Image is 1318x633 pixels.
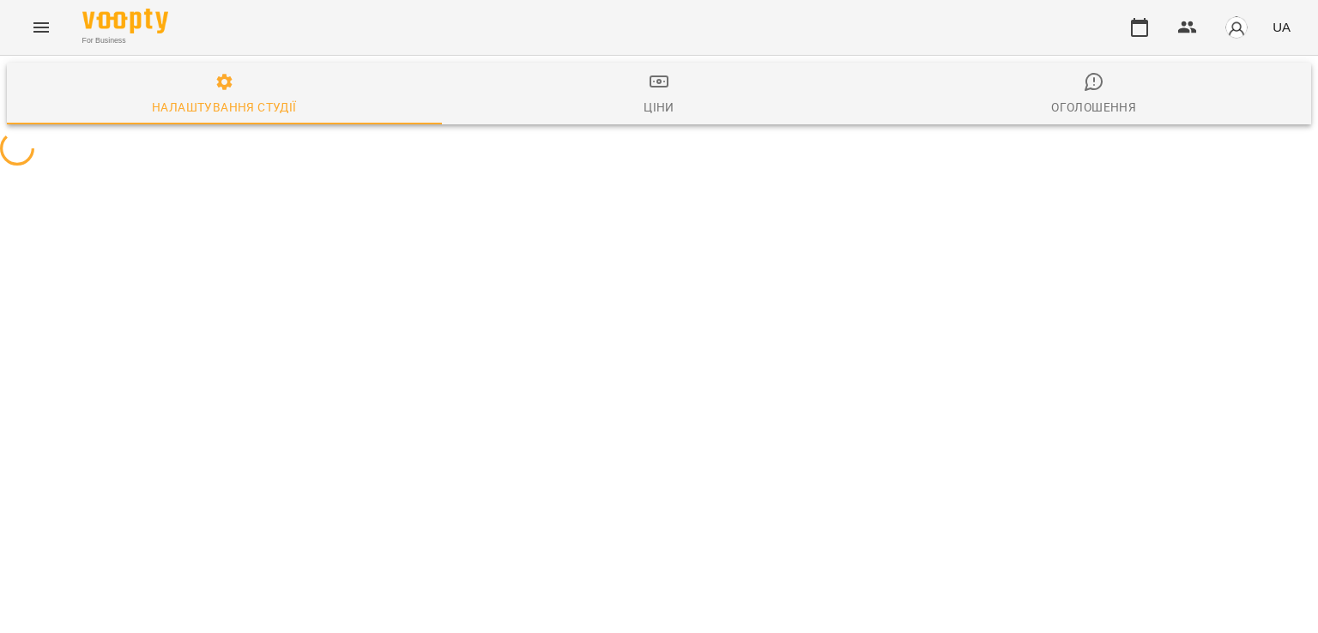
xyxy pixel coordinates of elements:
div: Оголошення [1051,97,1136,118]
span: UA [1273,18,1291,36]
button: Menu [21,7,62,48]
span: For Business [82,35,168,46]
div: Налаштування студії [152,97,296,118]
img: Voopty Logo [82,9,168,33]
div: Ціни [644,97,674,118]
button: UA [1266,11,1297,43]
img: avatar_s.png [1224,15,1248,39]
